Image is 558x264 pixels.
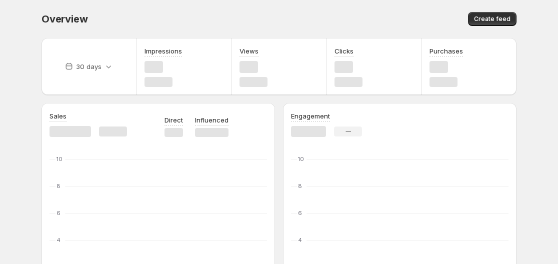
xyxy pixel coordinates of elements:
text: 4 [56,236,60,243]
p: 30 days [76,61,101,71]
h3: Sales [49,111,66,121]
h3: Engagement [291,111,330,121]
text: 8 [298,182,302,189]
text: 10 [298,155,304,162]
h3: Impressions [144,46,182,56]
span: Overview [41,13,87,25]
text: 8 [56,182,60,189]
h3: Views [239,46,258,56]
h3: Purchases [429,46,463,56]
text: 6 [56,209,60,216]
text: 6 [298,209,302,216]
button: Create feed [468,12,516,26]
span: Create feed [474,15,510,23]
text: 10 [56,155,62,162]
h3: Clicks [334,46,353,56]
p: Direct [164,115,183,125]
p: Influenced [195,115,228,125]
text: 4 [298,236,302,243]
